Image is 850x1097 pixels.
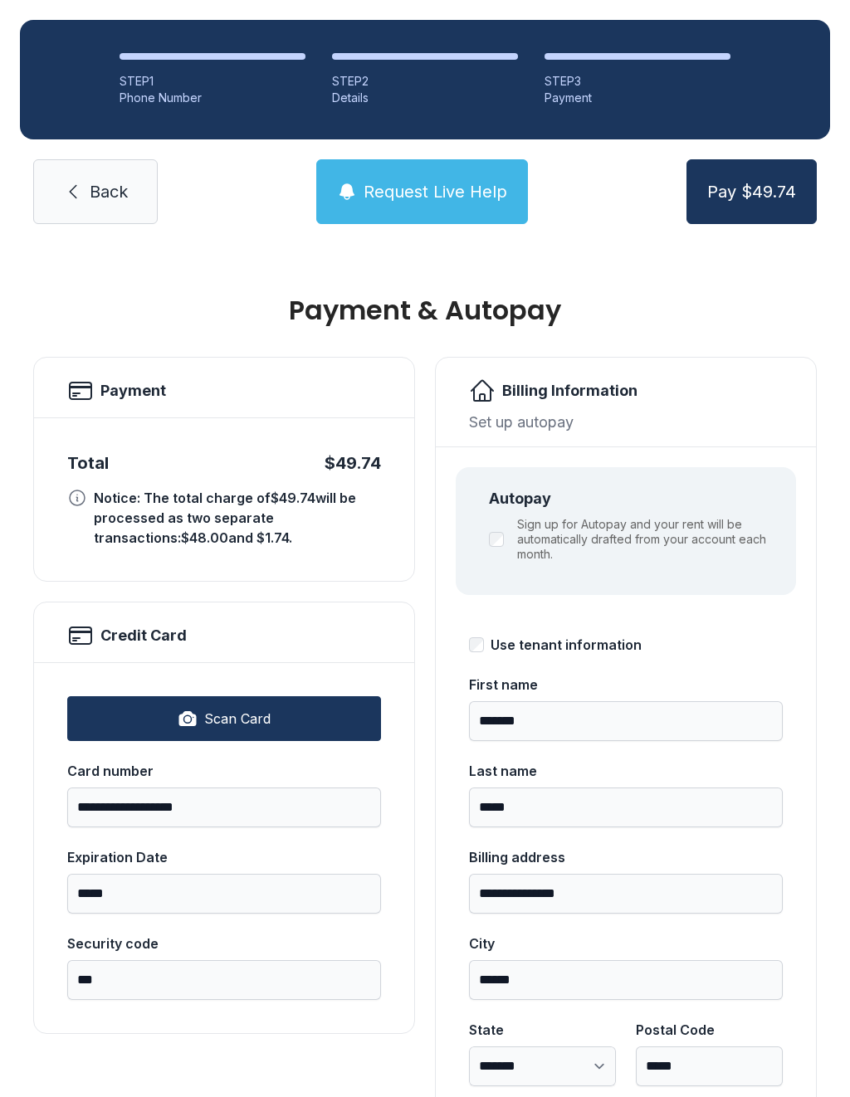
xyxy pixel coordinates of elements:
[332,90,518,106] div: Details
[545,90,730,106] div: Payment
[469,787,783,827] input: Last name
[120,90,305,106] div: Phone Number
[636,1020,783,1040] div: Postal Code
[469,960,783,1000] input: City
[502,379,637,402] h2: Billing Information
[67,934,381,953] div: Security code
[67,787,381,827] input: Card number
[469,411,783,433] div: Set up autopay
[489,487,776,510] div: Autopay
[204,709,271,729] span: Scan Card
[364,180,507,203] span: Request Live Help
[636,1046,783,1086] input: Postal Code
[469,934,783,953] div: City
[67,451,109,475] div: Total
[545,73,730,90] div: STEP 3
[67,874,381,914] input: Expiration Date
[94,488,381,548] div: Notice: The total charge of $49.74 will be processed as two separate transactions: $48.00 and $1....
[332,73,518,90] div: STEP 2
[325,451,381,475] div: $49.74
[67,761,381,781] div: Card number
[100,379,166,402] h2: Payment
[67,960,381,1000] input: Security code
[469,761,783,781] div: Last name
[469,1020,616,1040] div: State
[469,1046,616,1086] select: State
[469,675,783,695] div: First name
[33,297,817,324] h1: Payment & Autopay
[120,73,305,90] div: STEP 1
[100,624,187,647] h2: Credit Card
[90,180,128,203] span: Back
[491,635,642,655] div: Use tenant information
[67,847,381,867] div: Expiration Date
[469,701,783,741] input: First name
[707,180,796,203] span: Pay $49.74
[469,874,783,914] input: Billing address
[517,517,776,562] label: Sign up for Autopay and your rent will be automatically drafted from your account each month.
[469,847,783,867] div: Billing address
